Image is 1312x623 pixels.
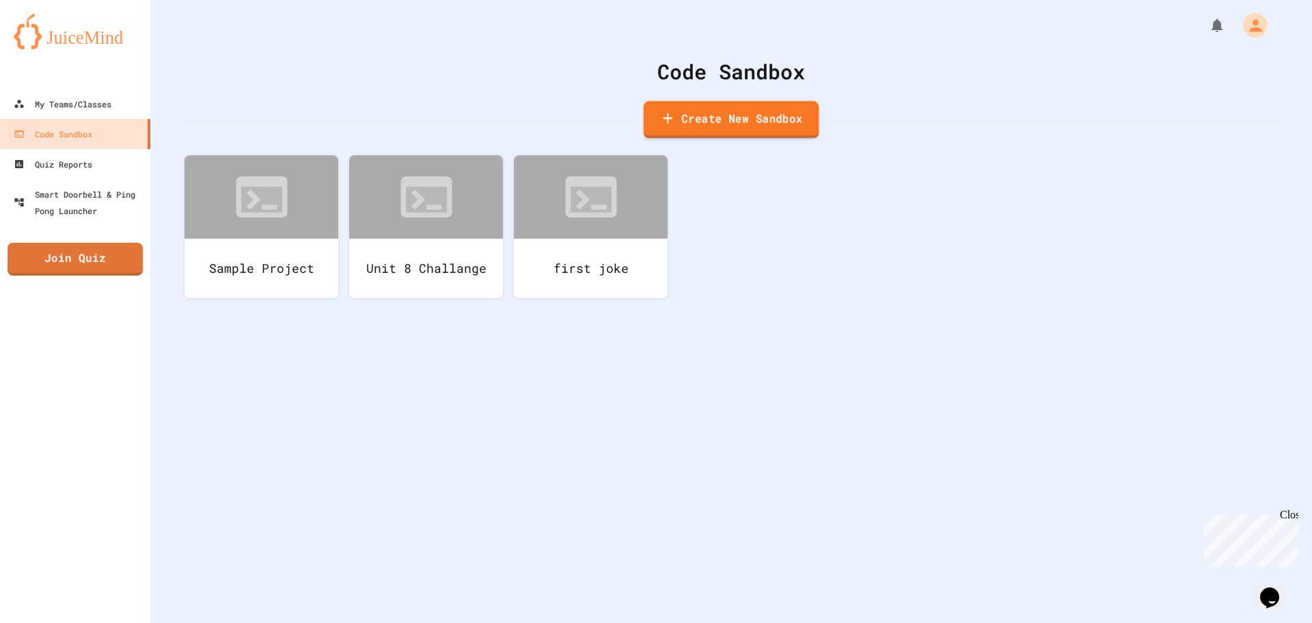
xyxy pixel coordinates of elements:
[1255,568,1298,609] iframe: chat widget
[14,96,111,112] div: My Teams/Classes
[5,5,94,87] div: Chat with us now!Close
[14,156,92,172] div: Quiz Reports
[514,239,668,298] div: first joke
[8,243,143,276] a: Join Quiz
[14,14,137,49] img: logo-orange.svg
[14,126,92,142] div: Code Sandbox
[1229,10,1271,41] div: My Account
[349,155,503,298] a: Unit 8 Challange
[644,101,819,139] a: Create New Sandbox
[184,239,338,298] div: Sample Project
[514,155,668,298] a: first joke
[349,239,503,298] div: Unit 8 Challange
[1184,14,1229,37] div: My Notifications
[1199,509,1298,567] iframe: chat widget
[184,155,338,298] a: Sample Project
[14,186,145,219] div: Smart Doorbell & Ping Pong Launcher
[184,56,1278,87] div: Code Sandbox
